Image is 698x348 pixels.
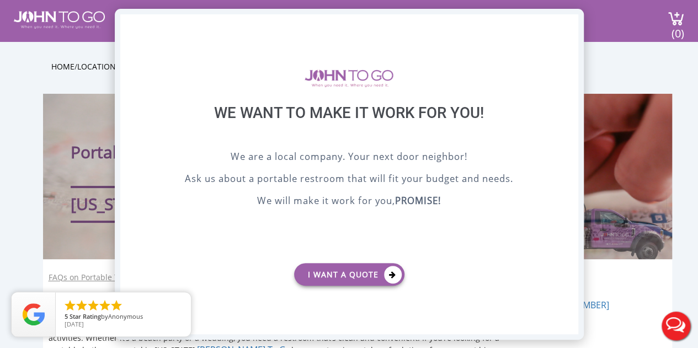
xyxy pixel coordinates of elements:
[108,312,143,320] span: Anonymous
[87,299,100,312] li: 
[148,149,551,166] p: We are a local company. Your next door neighbor!
[395,194,441,207] b: PROMISE!
[148,194,551,210] p: We will make it work for you,
[23,303,45,325] img: Review Rating
[65,312,68,320] span: 5
[561,14,578,33] div: X
[294,263,404,286] a: I want a Quote
[305,69,393,87] img: logo of viptogo
[65,313,182,321] span: by
[110,299,123,312] li: 
[63,299,77,312] li: 
[148,104,551,149] div: We want to make it work for you!
[70,312,101,320] span: Star Rating
[65,320,84,328] span: [DATE]
[75,299,88,312] li: 
[98,299,111,312] li: 
[654,304,698,348] button: Live Chat
[148,172,551,188] p: Ask us about a portable restroom that will fit your budget and needs.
